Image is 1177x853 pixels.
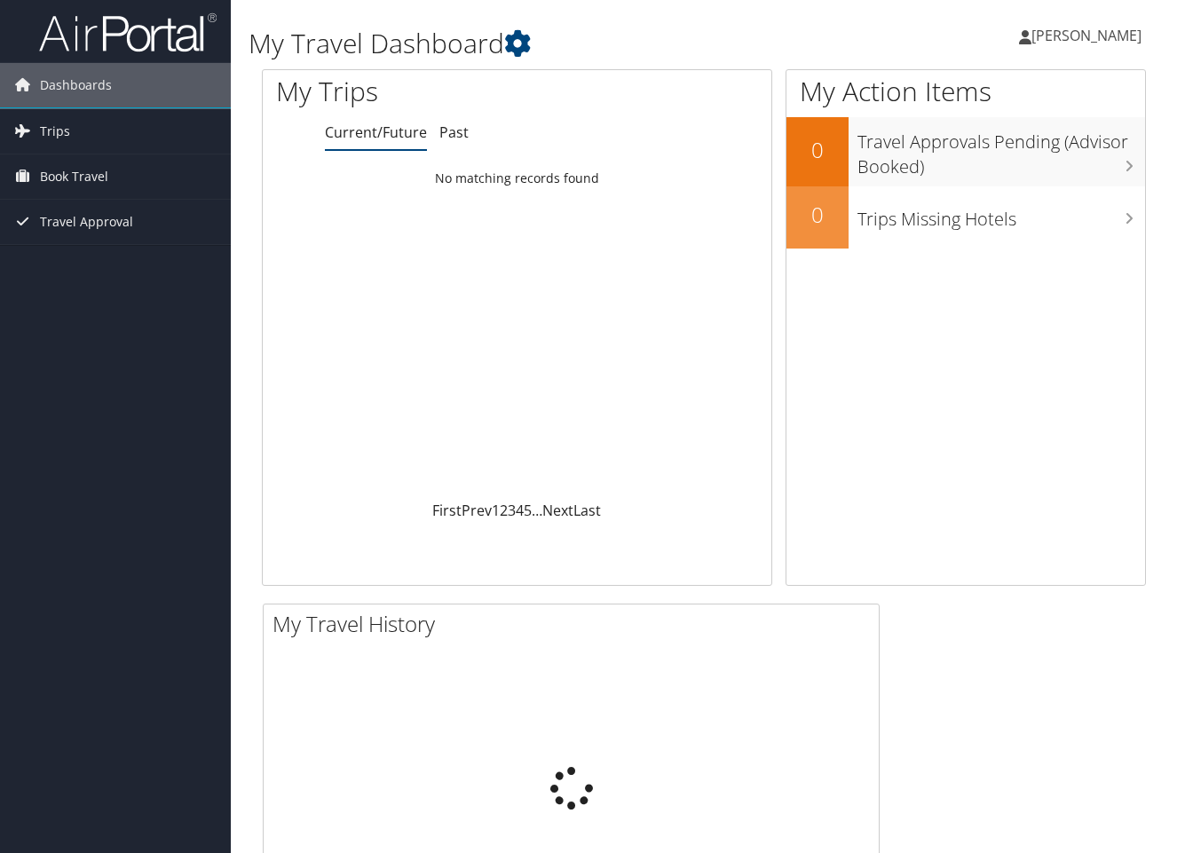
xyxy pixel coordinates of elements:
a: 5 [524,501,532,520]
a: 0Travel Approvals Pending (Advisor Booked) [786,117,1145,186]
h3: Travel Approvals Pending (Advisor Booked) [857,121,1145,179]
h1: My Action Items [786,73,1145,110]
a: Past [439,122,469,142]
h2: 0 [786,200,849,230]
h2: 0 [786,135,849,165]
span: [PERSON_NAME] [1031,26,1141,45]
a: Prev [462,501,492,520]
span: … [532,501,542,520]
a: First [432,501,462,520]
span: Book Travel [40,154,108,199]
a: [PERSON_NAME] [1019,9,1159,62]
h1: My Travel Dashboard [249,25,856,62]
a: 3 [508,501,516,520]
img: airportal-logo.png [39,12,217,53]
td: No matching records found [263,162,771,194]
span: Dashboards [40,63,112,107]
h3: Trips Missing Hotels [857,198,1145,232]
h2: My Travel History [273,609,879,639]
a: 0Trips Missing Hotels [786,186,1145,249]
span: Trips [40,109,70,154]
span: Travel Approval [40,200,133,244]
a: Next [542,501,573,520]
a: Current/Future [325,122,427,142]
a: Last [573,501,601,520]
a: 2 [500,501,508,520]
a: 4 [516,501,524,520]
h1: My Trips [276,73,546,110]
a: 1 [492,501,500,520]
